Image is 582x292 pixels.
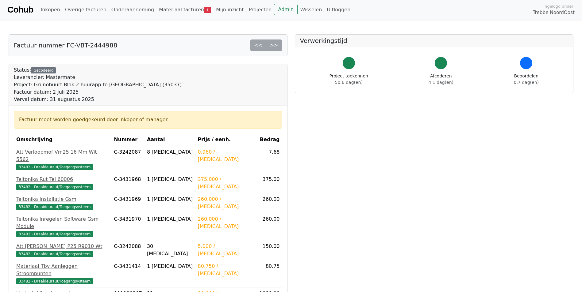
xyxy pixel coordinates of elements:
[19,116,277,123] div: Factuur moet worden goedgekeurd door inkoper of manager.
[111,240,145,260] td: C-3242088
[198,196,255,210] div: 260.000 / [MEDICAL_DATA]
[198,215,255,230] div: 260.000 / [MEDICAL_DATA]
[147,176,193,183] div: 1 [MEDICAL_DATA]
[16,243,109,250] div: Att [PERSON_NAME] P25 R9010 Wt
[257,133,282,146] th: Bedrag
[14,81,182,88] div: Project: Grunobuurt Blok 2 huurapp te [GEOGRAPHIC_DATA] (35037)
[38,4,62,16] a: Inkopen
[14,88,182,96] div: Factuur datum: 2 juli 2025
[16,263,109,285] a: Materiaal Tbv Aanleggen Stroompunten33482 - Draaideuraut/Toegangsysteem
[246,4,274,16] a: Projecten
[533,9,575,16] span: Trebbe NoordOost
[16,251,93,257] span: 33482 - Draaideuraut/Toegangsysteem
[257,146,282,173] td: 7.68
[324,4,353,16] a: Uitloggen
[111,193,145,213] td: C-3431969
[16,184,93,190] span: 33482 - Draaideuraut/Toegangsysteem
[198,263,255,277] div: 80.750 / [MEDICAL_DATA]
[16,243,109,257] a: Att [PERSON_NAME] P25 R9010 Wt33482 - Draaideuraut/Toegangsysteem
[63,4,109,16] a: Overige facturen
[147,243,193,257] div: 30 [MEDICAL_DATA]
[198,176,255,190] div: 375.000 / [MEDICAL_DATA]
[16,148,109,163] div: Att Verloopmof Vm25 16 Mm Wit 5562
[16,278,93,284] span: 33482 - Draaideuraut/Toegangsysteem
[257,193,282,213] td: 260.00
[111,146,145,173] td: C-3242087
[156,4,214,16] a: Materiaal facturen1
[198,243,255,257] div: 5.000 / [MEDICAL_DATA]
[257,213,282,240] td: 260.00
[214,4,246,16] a: Mijn inzicht
[198,148,255,163] div: 0.960 / [MEDICAL_DATA]
[147,148,193,156] div: 8 [MEDICAL_DATA]
[543,3,575,9] span: Ingelogd onder:
[147,263,193,270] div: 1 [MEDICAL_DATA]
[111,133,145,146] th: Nummer
[14,66,182,103] div: Status:
[16,196,109,203] div: Teltonika Installatie Gsm
[14,96,182,103] div: Verval datum: 31 augustus 2025
[14,42,117,49] h5: Factuur nummer FC-VBT-2444988
[16,215,109,238] a: Teltonika Inregelen Software Gsm Module33482 - Draaideuraut/Toegangsysteem
[147,215,193,223] div: 1 [MEDICAL_DATA]
[147,196,193,203] div: 1 [MEDICAL_DATA]
[429,80,453,85] span: 4.1 dag(en)
[274,4,298,15] a: Admin
[16,176,109,190] a: Teltonika Rut Tel 6000633482 - Draaideuraut/Toegangsysteem
[14,133,111,146] th: Omschrijving
[16,204,93,210] span: 33482 - Draaideuraut/Toegangsysteem
[145,133,195,146] th: Aantal
[111,260,145,287] td: C-3431414
[16,215,109,230] div: Teltonika Inregelen Software Gsm Module
[16,263,109,277] div: Materiaal Tbv Aanleggen Stroompunten
[7,2,33,17] a: Cohub
[514,73,539,86] div: Beoordelen
[16,148,109,170] a: Att Verloopmof Vm25 16 Mm Wit 556233482 - Draaideuraut/Toegangsysteem
[335,80,363,85] span: 50.6 dag(en)
[16,176,109,183] div: Teltonika Rut Tel 60006
[257,173,282,193] td: 375.00
[14,74,182,81] div: Leverancier: Mastermate
[109,4,156,16] a: Onderaanneming
[330,73,368,86] div: Project toekennen
[514,80,539,85] span: 0.7 dag(en)
[298,4,324,16] a: Wisselen
[195,133,257,146] th: Prijs / eenh.
[16,164,93,170] span: 33482 - Draaideuraut/Toegangsysteem
[429,73,453,86] div: Afcoderen
[257,240,282,260] td: 150.00
[111,213,145,240] td: C-3431970
[204,7,211,13] span: 1
[111,173,145,193] td: C-3431968
[31,67,56,73] div: Gecodeerd
[16,196,109,210] a: Teltonika Installatie Gsm33482 - Draaideuraut/Toegangsysteem
[16,231,93,237] span: 33482 - Draaideuraut/Toegangsysteem
[300,37,569,44] h5: Verwerkingstijd
[257,260,282,287] td: 80.75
